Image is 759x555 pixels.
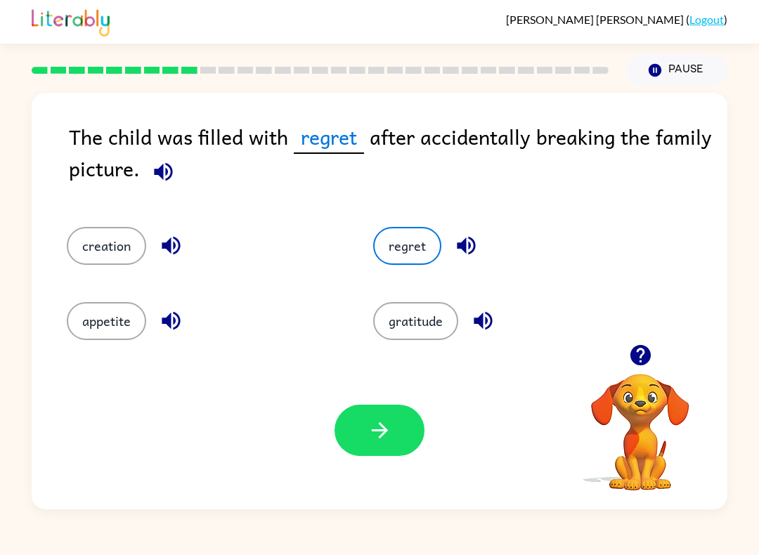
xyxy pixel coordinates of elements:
[373,302,458,340] button: gratitude
[67,302,146,340] button: appetite
[506,13,727,26] div: ( )
[373,227,441,265] button: regret
[570,352,711,492] video: Your browser must support playing .mp4 files to use Literably. Please try using another browser.
[689,13,724,26] a: Logout
[69,121,727,199] div: The child was filled with after accidentally breaking the family picture.
[506,13,686,26] span: [PERSON_NAME] [PERSON_NAME]
[625,54,727,86] button: Pause
[294,121,364,154] span: regret
[32,6,110,37] img: Literably
[67,227,146,265] button: creation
